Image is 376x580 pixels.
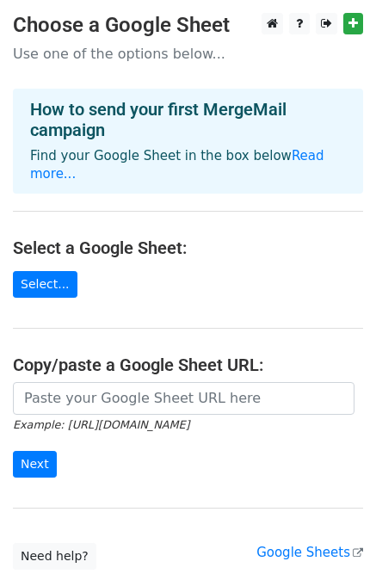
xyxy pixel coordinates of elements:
[13,13,363,38] h3: Choose a Google Sheet
[13,271,77,298] a: Select...
[13,382,354,415] input: Paste your Google Sheet URL here
[13,418,189,431] small: Example: [URL][DOMAIN_NAME]
[13,45,363,63] p: Use one of the options below...
[30,148,324,182] a: Read more...
[13,355,363,375] h4: Copy/paste a Google Sheet URL:
[30,147,346,183] p: Find your Google Sheet in the box below
[13,451,57,478] input: Next
[13,238,363,258] h4: Select a Google Sheet:
[256,545,363,560] a: Google Sheets
[13,543,96,570] a: Need help?
[30,99,346,140] h4: How to send your first MergeMail campaign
